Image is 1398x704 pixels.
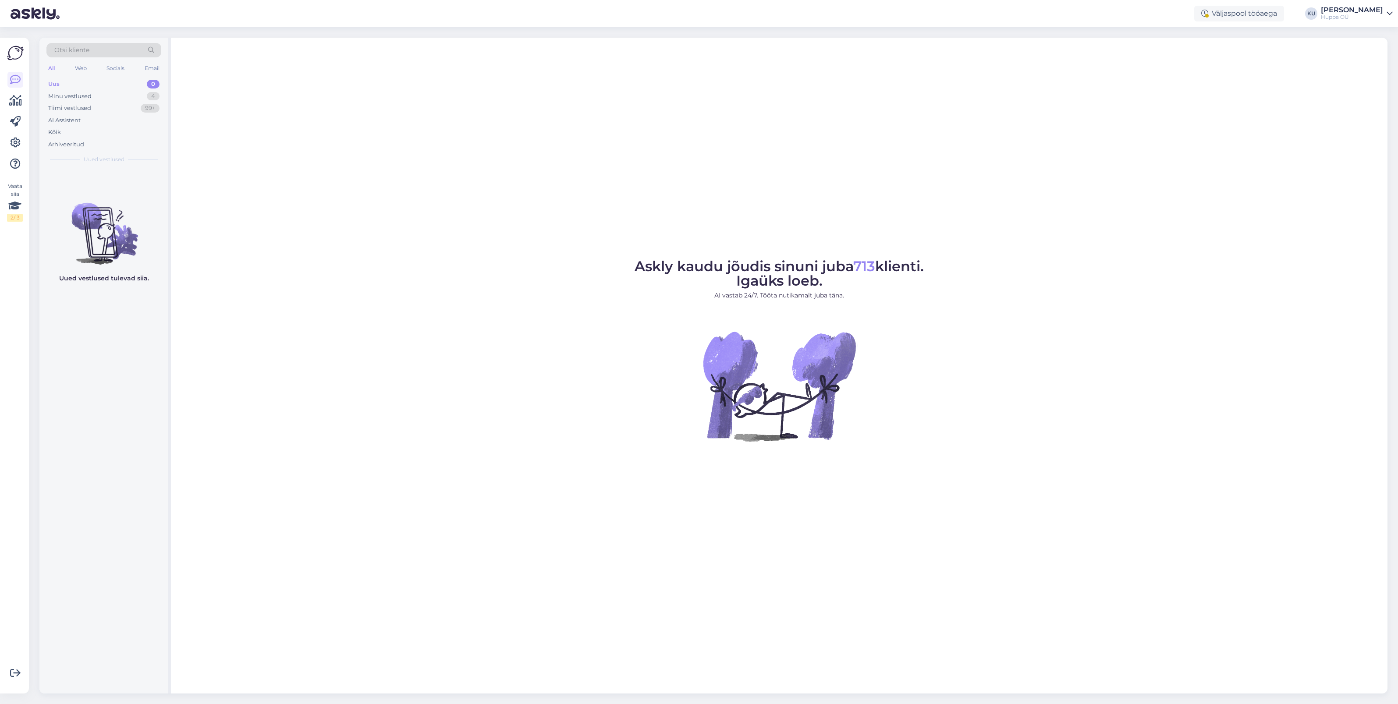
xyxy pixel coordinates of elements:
div: Huppa OÜ [1321,14,1383,21]
div: Vaata siia [7,182,23,222]
img: Askly Logo [7,45,24,61]
div: [PERSON_NAME] [1321,7,1383,14]
span: Askly kaudu jõudis sinuni juba klienti. Igaüks loeb. [635,258,924,289]
span: 713 [853,258,875,275]
div: Kõik [48,128,61,137]
div: AI Assistent [48,116,81,125]
div: Arhiveeritud [48,140,84,149]
div: Web [73,63,89,74]
div: Email [143,63,161,74]
div: 4 [147,92,160,101]
div: Väljaspool tööaega [1194,6,1284,21]
div: Uus [48,80,60,88]
div: Socials [105,63,126,74]
div: Tiimi vestlused [48,104,91,113]
span: Uued vestlused [84,156,124,163]
div: 2 / 3 [7,214,23,222]
div: KU [1305,7,1317,20]
div: All [46,63,57,74]
div: 0 [147,80,160,88]
div: 99+ [141,104,160,113]
p: Uued vestlused tulevad siia. [59,274,149,283]
img: No chats [39,187,168,266]
img: No Chat active [700,307,858,465]
span: Otsi kliente [54,46,89,55]
div: Minu vestlused [48,92,92,101]
p: AI vastab 24/7. Tööta nutikamalt juba täna. [635,291,924,300]
a: [PERSON_NAME]Huppa OÜ [1321,7,1393,21]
